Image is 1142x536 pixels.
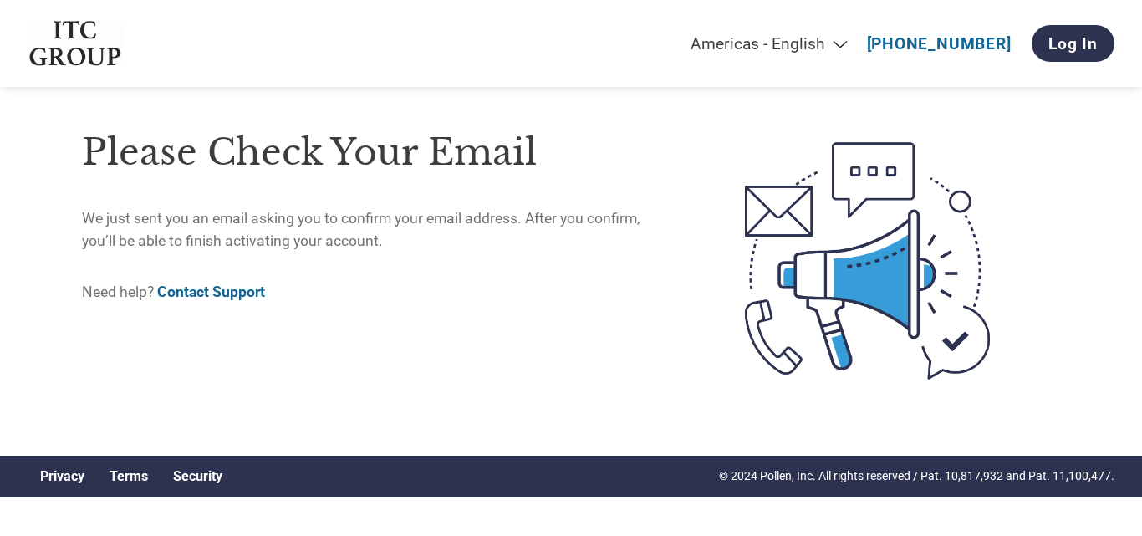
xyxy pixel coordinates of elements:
[867,34,1012,54] a: [PHONE_NUMBER]
[675,112,1060,410] img: open-email
[110,468,148,484] a: Terms
[82,207,675,252] p: We just sent you an email asking you to confirm your email address. After you confirm, you’ll be ...
[40,468,84,484] a: Privacy
[173,468,222,484] a: Security
[719,467,1114,485] p: © 2024 Pollen, Inc. All rights reserved / Pat. 10,817,932 and Pat. 11,100,477.
[157,283,265,300] a: Contact Support
[28,21,123,67] img: ITC Group
[1032,25,1114,62] a: Log In
[82,281,675,303] p: Need help?
[82,125,675,180] h1: Please check your email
